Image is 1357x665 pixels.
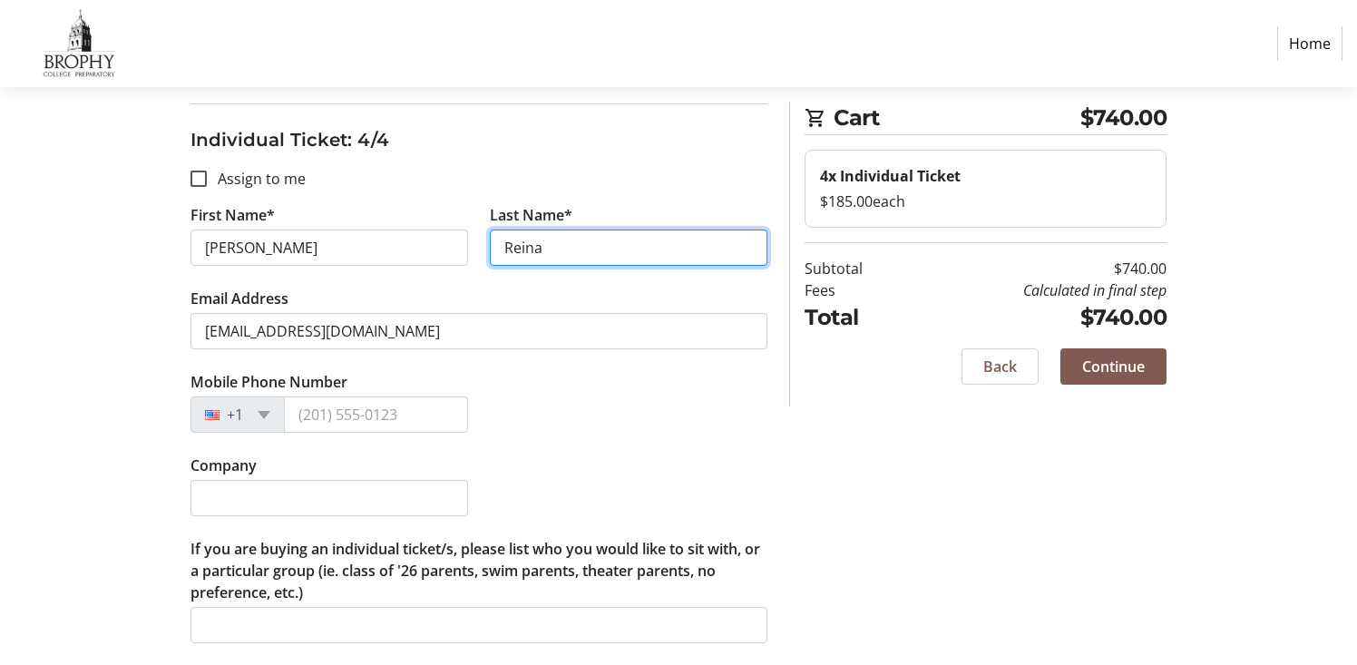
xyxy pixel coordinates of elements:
strong: 4x Individual Ticket [820,166,961,186]
label: Company [190,455,257,476]
label: Assign to me [207,168,306,190]
a: Home [1277,26,1342,61]
td: Fees [805,279,909,301]
td: Subtotal [805,258,909,279]
td: Calculated in final step [909,279,1167,301]
button: Continue [1060,348,1167,385]
label: If you are buying an individual ticket/s, please list who you would like to sit with, or a partic... [190,538,767,603]
input: (201) 555-0123 [284,396,468,433]
label: Last Name* [490,204,572,226]
span: Continue [1082,356,1145,377]
span: Back [983,356,1017,377]
td: $740.00 [909,258,1167,279]
h3: Individual Ticket: 4/4 [190,126,767,153]
button: Back [962,348,1039,385]
span: Cart [834,102,1080,134]
label: Email Address [190,288,288,309]
label: First Name* [190,204,275,226]
img: Brophy College Preparatory 's Logo [15,7,143,80]
label: Mobile Phone Number [190,371,347,393]
td: Total [805,301,909,334]
div: $185.00 each [820,191,1151,212]
span: $740.00 [1080,102,1167,134]
td: $740.00 [909,301,1167,334]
